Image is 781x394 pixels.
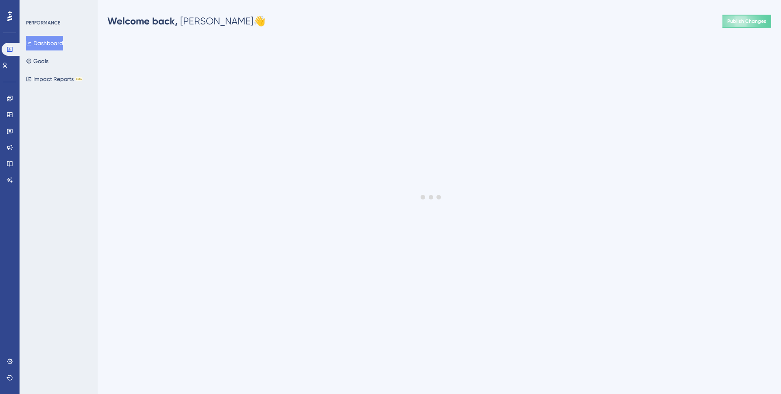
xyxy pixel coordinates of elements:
button: Impact ReportsBETA [26,72,83,86]
div: [PERSON_NAME] 👋 [107,15,266,28]
span: Welcome back, [107,15,178,27]
button: Dashboard [26,36,63,50]
div: PERFORMANCE [26,20,60,26]
span: Publish Changes [727,18,766,24]
button: Publish Changes [722,15,771,28]
button: Goals [26,54,48,68]
div: BETA [75,77,83,81]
